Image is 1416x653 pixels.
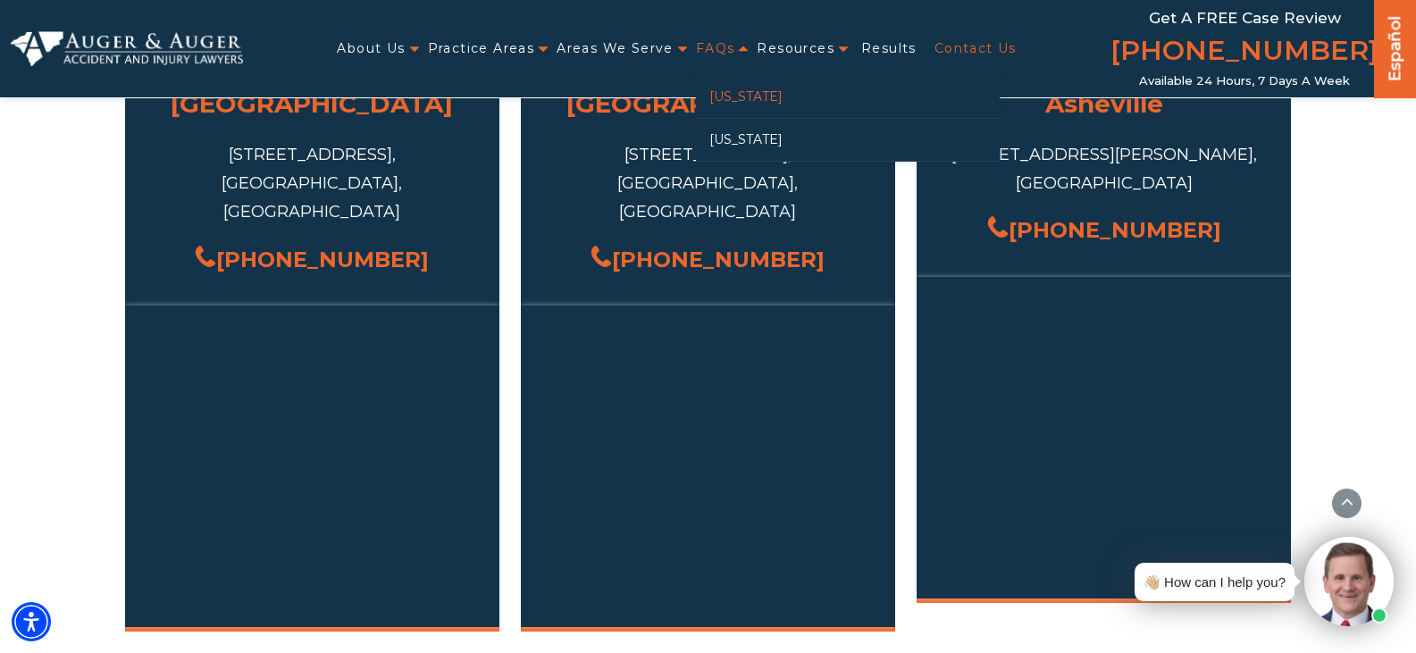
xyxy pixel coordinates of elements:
a: Contact Us [934,30,1017,67]
h3: [GEOGRAPHIC_DATA] [152,81,473,126]
button: scroll to up [1331,488,1362,519]
h3: [GEOGRAPHIC_DATA] [548,81,868,126]
span: Get a FREE Case Review [1149,9,1341,27]
div: [STREET_ADDRESS], [GEOGRAPHIC_DATA], [GEOGRAPHIC_DATA] [548,140,868,227]
h3: Asheville [943,81,1264,126]
a: [US_STATE] [696,76,1000,118]
div: 👋🏼 How can I help you? [1144,570,1286,594]
a: [PHONE_NUMBER] [591,240,825,279]
a: Results [861,30,917,67]
a: About Us [337,30,405,67]
img: Intaker widget Avatar [1304,537,1394,626]
a: [PHONE_NUMBER] [1110,31,1378,74]
img: Auger & Auger Accident and Injury Lawyers Logo [11,31,243,67]
a: [US_STATE] [696,119,1000,161]
a: [PHONE_NUMBER] [195,240,429,279]
span: Available 24 Hours, 7 Days a Week [1139,74,1350,88]
div: Accessibility Menu [12,602,51,641]
div: [STREET_ADDRESS][PERSON_NAME], [GEOGRAPHIC_DATA] [943,140,1264,198]
a: Resources [757,30,834,67]
a: FAQs [696,30,735,67]
a: Areas We Serve [557,30,674,67]
a: Practice Areas [428,30,535,67]
a: [PHONE_NUMBER] [987,211,1221,249]
div: [STREET_ADDRESS], [GEOGRAPHIC_DATA], [GEOGRAPHIC_DATA] [152,140,473,227]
